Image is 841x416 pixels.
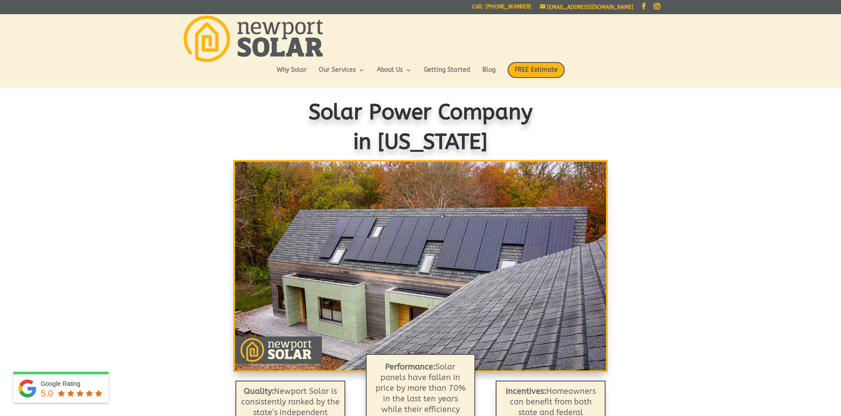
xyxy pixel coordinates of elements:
div: Google Rating [41,379,104,388]
img: Newport Solar | Solar Energy Optimized. [184,16,323,62]
b: Performance: [385,362,435,372]
a: Call: [PHONE_NUMBER] [472,4,531,13]
a: Our Services [319,67,365,82]
span: FREE Estimate [508,62,565,78]
a: 1 [407,353,411,356]
a: 3 [422,353,426,356]
a: 4 [430,353,433,356]
a: About Us [377,67,412,82]
a: [EMAIL_ADDRESS][DOMAIN_NAME] [540,4,634,10]
a: 2 [415,353,418,356]
a: Blog [482,67,496,82]
img: Solar Modules: Roof Mounted [235,162,606,370]
span: Solar Power Company in [US_STATE] [309,100,533,154]
a: Why Solar [277,67,307,82]
span: 5.0 [41,389,53,398]
strong: Incentives: [506,386,546,396]
strong: Quality: [244,386,274,396]
a: FREE Estimate [508,62,565,87]
a: Getting Started [424,67,470,82]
